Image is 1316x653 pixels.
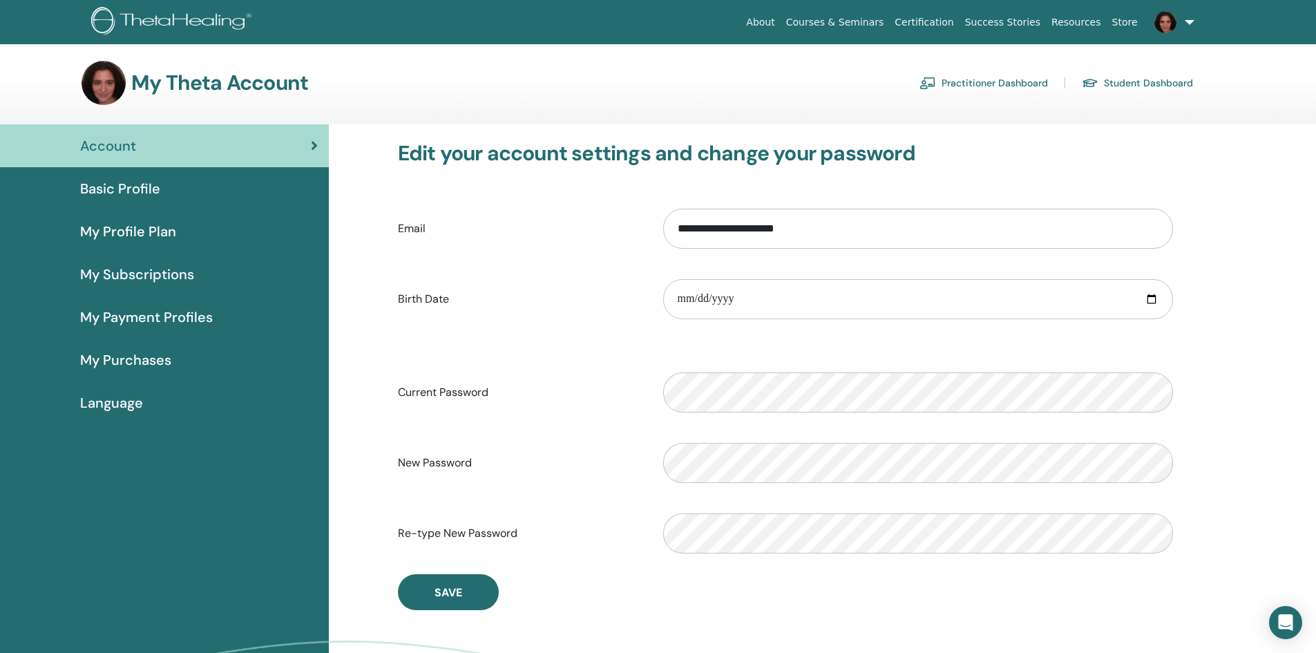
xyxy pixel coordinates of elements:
[435,585,462,600] span: Save
[960,10,1046,35] a: Success Stories
[889,10,959,35] a: Certification
[1154,11,1176,33] img: default.jpg
[91,7,256,38] img: logo.png
[80,135,136,156] span: Account
[398,141,1173,166] h3: Edit your account settings and change your password
[388,450,653,476] label: New Password
[1269,606,1302,639] div: Open Intercom Messenger
[131,70,308,95] h3: My Theta Account
[388,216,653,242] label: Email
[398,574,499,610] button: Save
[1082,77,1098,89] img: graduation-cap.svg
[781,10,890,35] a: Courses & Seminars
[388,379,653,406] label: Current Password
[80,392,143,413] span: Language
[388,286,653,312] label: Birth Date
[80,350,171,370] span: My Purchases
[919,72,1048,94] a: Practitioner Dashboard
[741,10,780,35] a: About
[919,77,936,89] img: chalkboard-teacher.svg
[1046,10,1107,35] a: Resources
[80,221,176,242] span: My Profile Plan
[388,520,653,547] label: Re-type New Password
[80,307,213,328] span: My Payment Profiles
[82,61,126,105] img: default.jpg
[80,178,160,199] span: Basic Profile
[1082,72,1193,94] a: Student Dashboard
[80,264,194,285] span: My Subscriptions
[1107,10,1143,35] a: Store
